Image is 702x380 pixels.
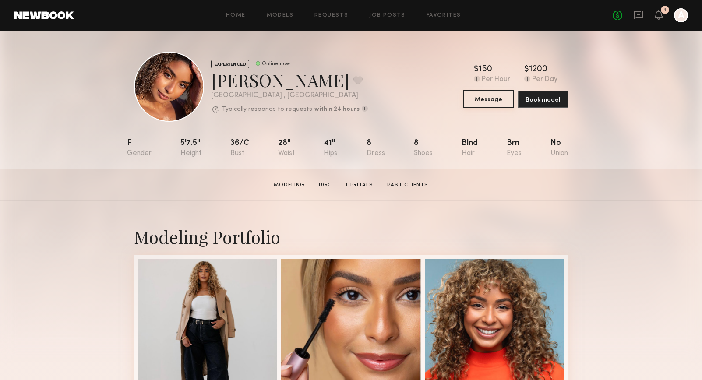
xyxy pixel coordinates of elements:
a: Modeling [270,181,308,189]
a: Digitals [342,181,377,189]
a: A [674,8,688,22]
div: Blnd [462,139,478,157]
div: 5'7.5" [180,139,201,157]
div: EXPERIENCED [211,60,249,68]
div: [GEOGRAPHIC_DATA] , [GEOGRAPHIC_DATA] [211,92,368,99]
div: 8 [367,139,385,157]
b: within 24 hours [314,106,360,113]
div: 28" [278,139,295,157]
div: 8 [414,139,433,157]
a: Requests [314,13,348,18]
div: No [550,139,568,157]
button: Book model [518,91,568,108]
p: Typically responds to requests [222,106,312,113]
div: Brn [507,139,522,157]
a: Favorites [427,13,461,18]
div: 1 [664,8,666,13]
button: Message [463,90,514,108]
div: 41" [324,139,337,157]
div: Modeling Portfolio [134,225,568,248]
div: Per Day [532,76,557,84]
div: $ [524,65,529,74]
a: Job Posts [369,13,406,18]
div: 1200 [529,65,547,74]
div: [PERSON_NAME] [211,68,368,91]
a: Past Clients [384,181,432,189]
div: 36/c [230,139,249,157]
div: Per Hour [482,76,510,84]
div: F [127,139,152,157]
a: UGC [315,181,335,189]
div: 150 [479,65,492,74]
div: $ [474,65,479,74]
a: Models [267,13,293,18]
div: Online now [262,61,290,67]
a: Home [226,13,246,18]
